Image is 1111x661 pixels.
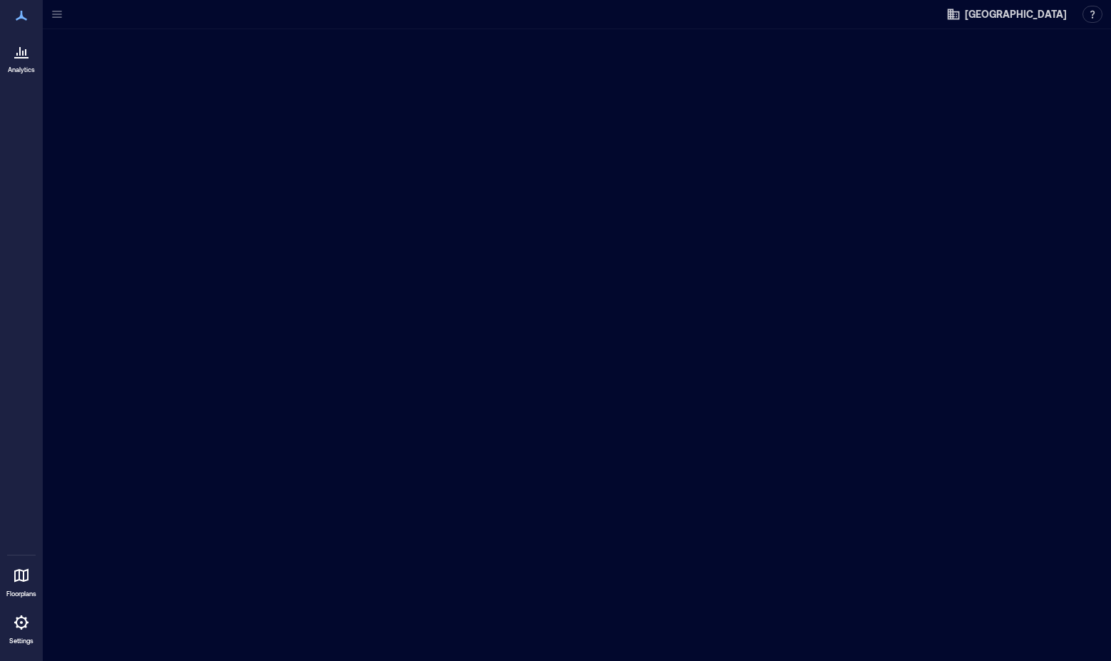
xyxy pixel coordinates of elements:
[942,3,1071,26] button: [GEOGRAPHIC_DATA]
[4,605,38,650] a: Settings
[4,34,39,78] a: Analytics
[9,637,33,645] p: Settings
[6,590,36,598] p: Floorplans
[8,66,35,74] p: Analytics
[965,7,1067,21] span: [GEOGRAPHIC_DATA]
[2,558,41,603] a: Floorplans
